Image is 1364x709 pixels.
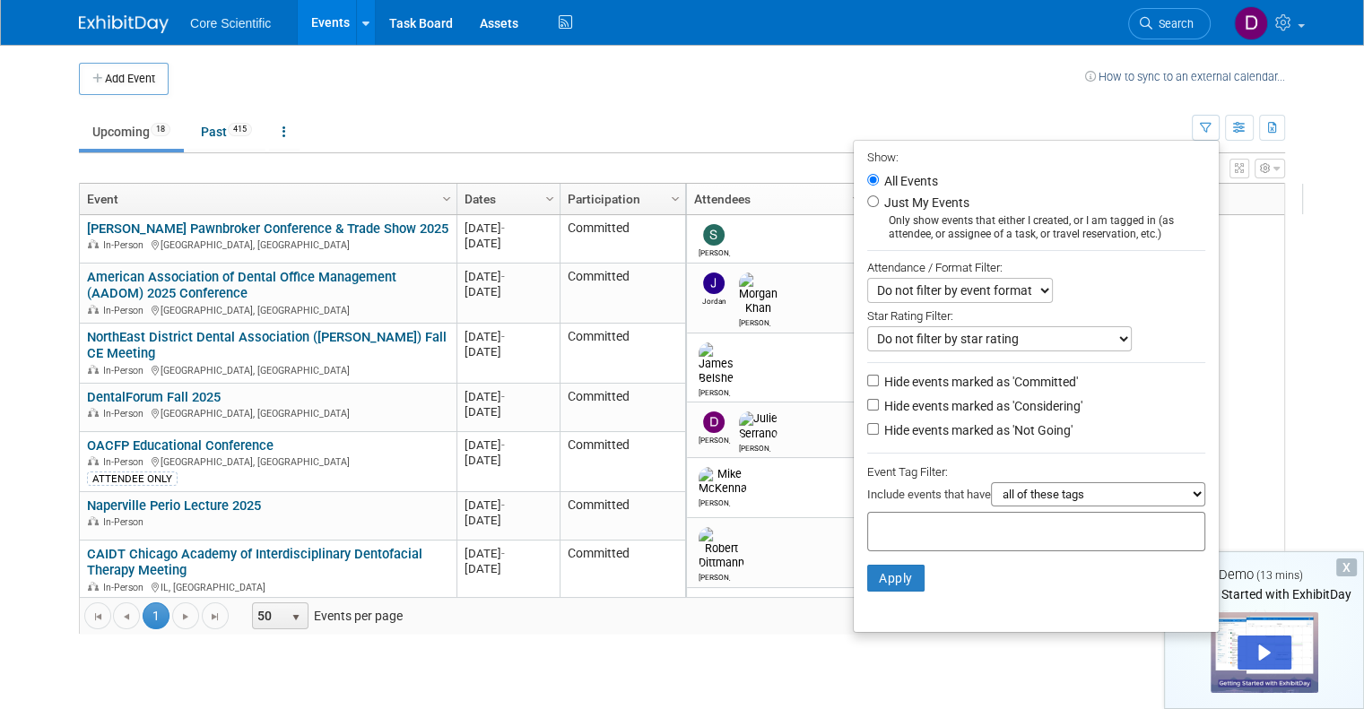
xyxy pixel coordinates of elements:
[847,184,867,211] a: Column Settings
[87,389,221,405] a: DentalForum Fall 2025
[1165,585,1363,603] div: Getting Started with ExhibitDay
[849,192,864,206] span: Column Settings
[881,175,938,187] label: All Events
[87,497,261,514] a: Naperville Perio Lecture 2025
[568,184,673,214] a: Participation
[560,492,685,540] td: Committed
[699,467,747,496] img: Mike McKenna
[88,408,99,417] img: In-Person Event
[1238,636,1291,670] div: Play
[501,221,505,235] span: -
[666,184,686,211] a: Column Settings
[739,272,778,316] img: Morgan Khan
[88,582,99,591] img: In-Person Event
[438,184,457,211] a: Column Settings
[178,610,193,624] span: Go to the next page
[87,471,178,486] div: ATTENDEE ONLY
[699,342,734,385] img: James Belshe
[881,421,1073,439] label: Hide events marked as 'Not Going'
[501,438,505,452] span: -
[87,269,396,302] a: American Association of Dental Office Management (AADOM) 2025 Conference
[172,602,199,629] a: Go to the next page
[560,384,685,432] td: Committed
[739,441,770,453] div: Julie Serrano
[668,192,682,206] span: Column Settings
[79,63,169,95] button: Add Event
[187,115,265,149] a: Past415
[79,15,169,33] img: ExhibitDay
[501,270,505,283] span: -
[699,496,730,507] div: Mike McKenna
[253,603,283,628] span: 50
[87,362,448,377] div: [GEOGRAPHIC_DATA], [GEOGRAPHIC_DATA]
[103,582,149,593] span: In-Person
[91,610,105,624] span: Go to the first page
[694,184,855,214] a: Attendees
[465,389,552,404] div: [DATE]
[228,123,252,136] span: 415
[501,498,505,512] span: -
[501,390,505,403] span: -
[119,610,134,624] span: Go to the previous page
[699,246,730,257] div: Sam Robinson
[87,302,448,317] div: [GEOGRAPHIC_DATA], [GEOGRAPHIC_DATA]
[543,192,557,206] span: Column Settings
[867,462,1205,482] div: Event Tag Filter:
[465,269,552,284] div: [DATE]
[699,527,744,570] img: Robert Dittmann
[541,184,560,211] a: Column Settings
[1234,6,1268,40] img: Danielle Wiesemann
[465,284,552,299] div: [DATE]
[87,405,448,420] div: [GEOGRAPHIC_DATA], [GEOGRAPHIC_DATA]
[103,365,149,376] span: In-Person
[560,324,685,384] td: Committed
[88,305,99,314] img: In-Person Event
[867,482,1205,512] div: Include events that have
[1085,70,1285,83] a: How to sync to an external calendar...
[87,329,447,362] a: NorthEast District Dental Association ([PERSON_NAME]) Fall CE Meeting
[103,516,149,528] span: In-Person
[87,237,448,252] div: [GEOGRAPHIC_DATA], [GEOGRAPHIC_DATA]
[465,329,552,344] div: [DATE]
[208,610,222,624] span: Go to the last page
[501,330,505,343] span: -
[465,497,552,513] div: [DATE]
[867,303,1205,326] div: Star Rating Filter:
[465,513,552,528] div: [DATE]
[103,305,149,316] span: In-Person
[699,433,730,445] div: Dan Boro
[560,432,685,492] td: Committed
[867,214,1205,241] div: Only show events that either I created, or I am tagged in (as attendee, or assignee of a task, or...
[190,16,271,30] span: Core Scientific
[699,294,730,306] div: Jordan McCullough
[699,570,730,582] div: Robert Dittmann
[703,411,725,433] img: Dan Boro
[143,602,169,629] span: 1
[103,456,149,468] span: In-Person
[88,365,99,374] img: In-Person Event
[703,272,725,294] img: Jordan McCullough
[560,264,685,324] td: Committed
[84,602,111,629] a: Go to the first page
[202,602,229,629] a: Go to the last page
[79,115,184,149] a: Upcoming18
[87,546,422,579] a: CAIDT Chicago Academy of Interdisciplinary Dentofacial Therapy Meeting
[103,408,149,419] span: In-Person
[465,561,552,576] div: [DATE]
[867,257,1205,278] div: Attendance / Format Filter:
[881,373,1078,391] label: Hide events marked as 'Committed'
[501,547,505,560] span: -
[289,610,303,625] span: select
[87,220,448,237] a: [PERSON_NAME] Pawnbroker Conference & Trade Show 2025
[88,516,99,525] img: In-Person Event
[103,239,149,251] span: In-Person
[465,404,552,419] div: [DATE]
[1336,558,1357,576] div: Dismiss
[881,397,1082,415] label: Hide events marked as 'Considering'
[465,437,552,453] div: [DATE]
[1152,17,1194,30] span: Search
[87,454,448,469] div: [GEOGRAPHIC_DATA], [GEOGRAPHIC_DATA]
[1165,566,1363,584] div: Watch Demo
[87,579,448,594] div: IL, [GEOGRAPHIC_DATA]
[465,220,552,236] div: [DATE]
